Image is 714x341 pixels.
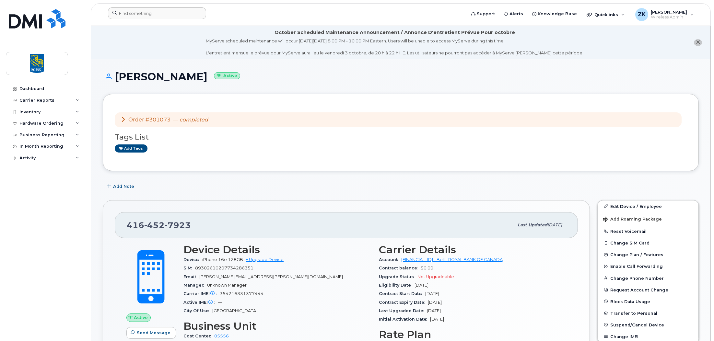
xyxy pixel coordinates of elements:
em: completed [180,117,208,123]
span: Send Message [137,330,170,336]
span: Cost Center [183,334,214,338]
span: 7923 [165,220,191,230]
h3: Carrier Details [379,244,567,256]
button: Reset Voicemail [598,225,698,237]
span: Contract Expiry Date [379,300,428,305]
span: Device [183,257,202,262]
span: [DATE] [427,308,441,313]
button: Request Account Change [598,284,698,296]
span: $0.00 [421,266,433,270]
span: Unknown Manager [207,283,247,288]
a: + Upgrade Device [246,257,284,262]
span: Add Note [113,183,134,189]
span: Not Upgradeable [417,274,454,279]
span: 354216331377444 [220,291,263,296]
div: MyServe scheduled maintenance will occur [DATE][DATE] 8:00 PM - 10:00 PM Eastern. Users will be u... [206,38,583,56]
span: 452 [144,220,165,230]
span: Manager [183,283,207,288]
button: Suspend/Cancel Device [598,319,698,331]
span: Last updated [518,222,547,227]
button: Transfer to Personal [598,307,698,319]
button: Add Note [103,181,140,192]
h3: Business Unit [183,320,371,332]
span: iPhone 16e 128GB [202,257,243,262]
button: Change Phone Number [598,272,698,284]
button: close notification [694,39,702,46]
span: Last Upgraded Date [379,308,427,313]
span: City Of Use [183,308,212,313]
span: Active [134,314,148,321]
span: Email [183,274,199,279]
span: Contract Start Date [379,291,425,296]
h3: Tags List [115,133,687,141]
a: Add tags [115,144,147,153]
span: Carrier IMEI [183,291,220,296]
span: SIM [183,266,195,270]
h3: Device Details [183,244,371,256]
span: [DATE] [425,291,439,296]
span: — [173,117,208,123]
a: 05556 [214,334,229,338]
span: Order [128,117,144,123]
span: Initial Activation Date [379,317,430,322]
span: Upgrade Status [379,274,417,279]
span: [DATE] [428,300,442,305]
span: Add Roaming Package [603,217,662,223]
span: Contract balance [379,266,421,270]
span: 89302610207734286351 [195,266,253,270]
span: Change Plan / Features [610,252,663,257]
span: Suspend/Cancel Device [610,322,664,327]
span: Enable Call Forwarding [610,264,663,269]
small: Active [214,72,240,80]
a: Edit Device / Employee [598,200,698,212]
button: Change Plan / Features [598,249,698,260]
a: #301073 [146,117,170,123]
a: [FINANCIAL_ID] - Bell - ROYAL BANK OF CANADA [401,257,503,262]
button: Block Data Usage [598,296,698,307]
button: Enable Call Forwarding [598,260,698,272]
span: [DATE] [415,283,428,288]
span: [DATE] [547,222,562,227]
span: — [218,300,222,305]
h1: [PERSON_NAME] [103,71,699,82]
h3: Rate Plan [379,329,567,340]
button: Change SIM Card [598,237,698,249]
button: Add Roaming Package [598,212,698,225]
span: [PERSON_NAME][EMAIL_ADDRESS][PERSON_NAME][DOMAIN_NAME] [199,274,343,279]
span: 416 [127,220,191,230]
button: Send Message [126,327,176,339]
span: Active IMEI [183,300,218,305]
span: Eligibility Date [379,283,415,288]
span: [DATE] [430,317,444,322]
div: October Scheduled Maintenance Announcement / Annonce D'entretient Prévue Pour octobre [275,29,515,36]
span: Account [379,257,401,262]
span: [GEOGRAPHIC_DATA] [212,308,257,313]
